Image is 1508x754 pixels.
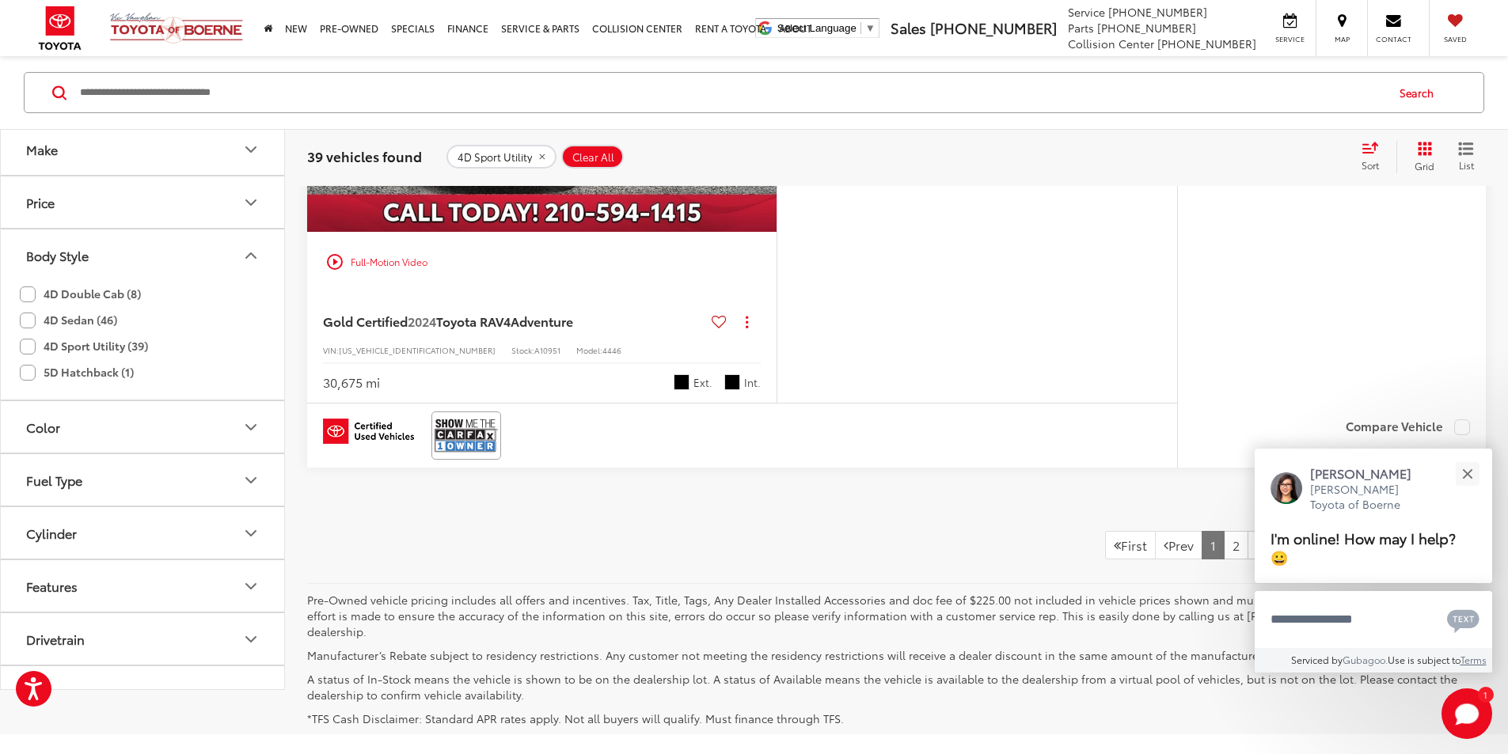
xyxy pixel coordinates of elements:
div: Body Style [241,245,260,264]
span: 4446 [602,344,621,356]
span: I'm online! How may I help? 😀 [1271,527,1456,567]
a: Previous PagePrev [1155,531,1202,559]
span: VIN: [323,344,339,356]
label: 5D Hatchback (1) [20,359,134,385]
span: [PHONE_NUMBER] [930,17,1057,38]
input: Search by Make, Model, or Keyword [78,74,1385,112]
button: Chat with SMS [1442,601,1484,637]
span: Toyota RAV4 [436,312,511,330]
button: Toggle Chat Window [1442,688,1492,739]
button: Clear All [561,145,624,169]
span: Adventure [511,312,573,330]
p: Manufacturer’s Rebate subject to residency restrictions. Any customer not meeting the residency r... [307,647,1474,663]
button: List View [1446,141,1486,172]
a: Gold Certified2024Toyota RAV4Adventure [323,313,705,330]
img: Vic Vaughan Toyota of Boerne [109,12,244,44]
button: CylinderCylinder [1,507,286,559]
textarea: Type your message [1255,591,1492,648]
div: Drivetrain [26,631,85,646]
button: TagsTags [1,666,286,718]
div: Close[PERSON_NAME][PERSON_NAME] Toyota of BoerneI'm online! How may I help? 😀Type your messageCha... [1255,449,1492,673]
div: Price [26,195,55,210]
span: ​ [860,22,861,34]
span: Serviced by [1291,653,1343,666]
button: Body StyleBody Style [1,229,286,281]
svg: Text [1447,608,1480,633]
span: Service [1068,4,1105,20]
img: CarFax One Owner [435,415,498,457]
div: Features [26,578,78,593]
span: 39 vehicles found [307,146,422,165]
p: [PERSON_NAME] [1310,464,1427,482]
span: Clear All [572,150,614,163]
label: 4D Sport Utility (39) [20,333,148,359]
div: Cylinder [26,525,77,540]
div: Drivetrain [241,629,260,648]
button: Close [1450,457,1484,491]
span: Saved [1438,34,1472,44]
span: Use is subject to [1388,653,1461,666]
span: Int. [744,375,761,390]
button: ColorColor [1,401,286,453]
span: Grid [1415,159,1434,172]
label: 4D Sedan (46) [20,307,117,333]
span: Select Language [777,22,857,34]
button: PricePrice [1,176,286,228]
button: Select sort value [1354,141,1396,172]
div: Fuel Type [241,470,260,489]
span: Contact [1376,34,1411,44]
span: [PHONE_NUMBER] [1157,36,1256,51]
i: Previous Page [1164,539,1168,551]
p: *TFS Cash Disclaimer: Standard APR rates apply. Not all buyers will qualify. Must finance through... [307,710,1474,726]
button: Search [1385,73,1457,112]
span: A10951 [534,344,560,356]
div: Color [26,419,60,434]
a: First PageFirst [1105,531,1156,559]
a: 3 [1248,531,1272,559]
span: [PHONE_NUMBER] [1097,20,1196,36]
div: Color [241,417,260,436]
span: Parts [1068,20,1094,36]
span: Map [1324,34,1359,44]
div: Price [241,192,260,211]
a: Gubagoo. [1343,653,1388,666]
a: 1 [1202,531,1225,559]
span: Gold Certified [323,312,408,330]
a: Select Language​ [777,22,876,34]
span: Collision Center [1068,36,1154,51]
label: 4D Double Cab (8) [20,281,141,307]
div: Tags [241,682,260,701]
p: A status of In-Stock means the vehicle is shown to be on the dealership lot. A status of Availabl... [307,671,1474,703]
div: Fuel Type [26,472,82,487]
span: Black [724,374,740,390]
span: List [1458,158,1474,172]
span: Ext. [693,375,712,390]
button: MakeMake [1,123,286,175]
div: 30,675 mi [323,373,380,392]
label: Compare Vehicle [1346,419,1470,435]
span: Midnight Black [674,374,689,390]
a: 2 [1224,531,1248,559]
div: Body Style [26,248,89,263]
span: Stock: [511,344,534,356]
span: [US_VEHICLE_IDENTIFICATION_NUMBER] [339,344,496,356]
p: Pre-Owned vehicle pricing includes all offers and incentives. Tax, Title, Tags, Any Dealer Instal... [307,592,1474,639]
svg: Start Chat [1442,688,1492,739]
span: [PHONE_NUMBER] [1108,4,1207,20]
span: 4D Sport Utility [458,150,532,163]
div: Cylinder [241,523,260,542]
span: 2024 [408,312,436,330]
p: [PERSON_NAME] Toyota of Boerne [1310,482,1427,513]
span: ▼ [865,22,876,34]
button: Actions [733,308,761,335]
span: Service [1272,34,1308,44]
button: Fuel TypeFuel Type [1,454,286,506]
button: DrivetrainDrivetrain [1,613,286,665]
span: 1 [1483,691,1487,698]
a: Terms [1461,653,1487,666]
i: First Page [1114,539,1121,551]
span: Sort [1362,158,1379,172]
span: dropdown dots [746,316,748,328]
button: FeaturesFeatures [1,560,286,612]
